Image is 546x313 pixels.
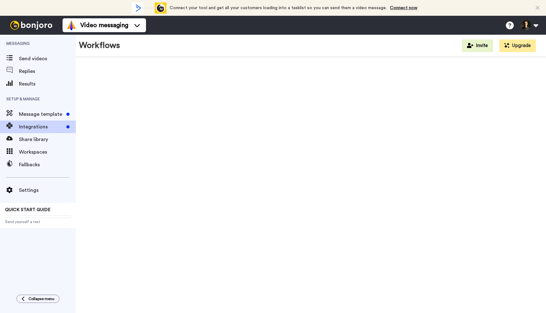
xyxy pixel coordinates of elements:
button: Collapse menu [16,295,59,303]
span: Connect your tool and get all your customers loading into a tasklist so you can send them a video... [170,6,387,10]
span: Results [19,80,76,88]
h1: Workflows [79,41,120,50]
span: Replies [19,68,76,75]
span: Workspaces [19,148,76,156]
span: Integrations [19,123,64,131]
span: Message template [19,110,64,118]
span: Collapse menu [28,296,54,301]
button: Invite [462,39,493,52]
img: vm-color.svg [66,20,76,30]
span: Share library [19,136,76,143]
button: Upgrade [499,39,536,52]
span: Send videos [19,55,76,62]
span: Settings [19,186,76,194]
img: bj-logo-header-white.svg [8,21,55,30]
div: animation [132,3,167,14]
span: Video messaging [80,21,128,30]
span: QUICK START GUIDE [5,208,51,212]
span: Fallbacks [19,161,76,168]
span: Send yourself a test [5,219,71,224]
a: Connect now [390,6,417,10]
